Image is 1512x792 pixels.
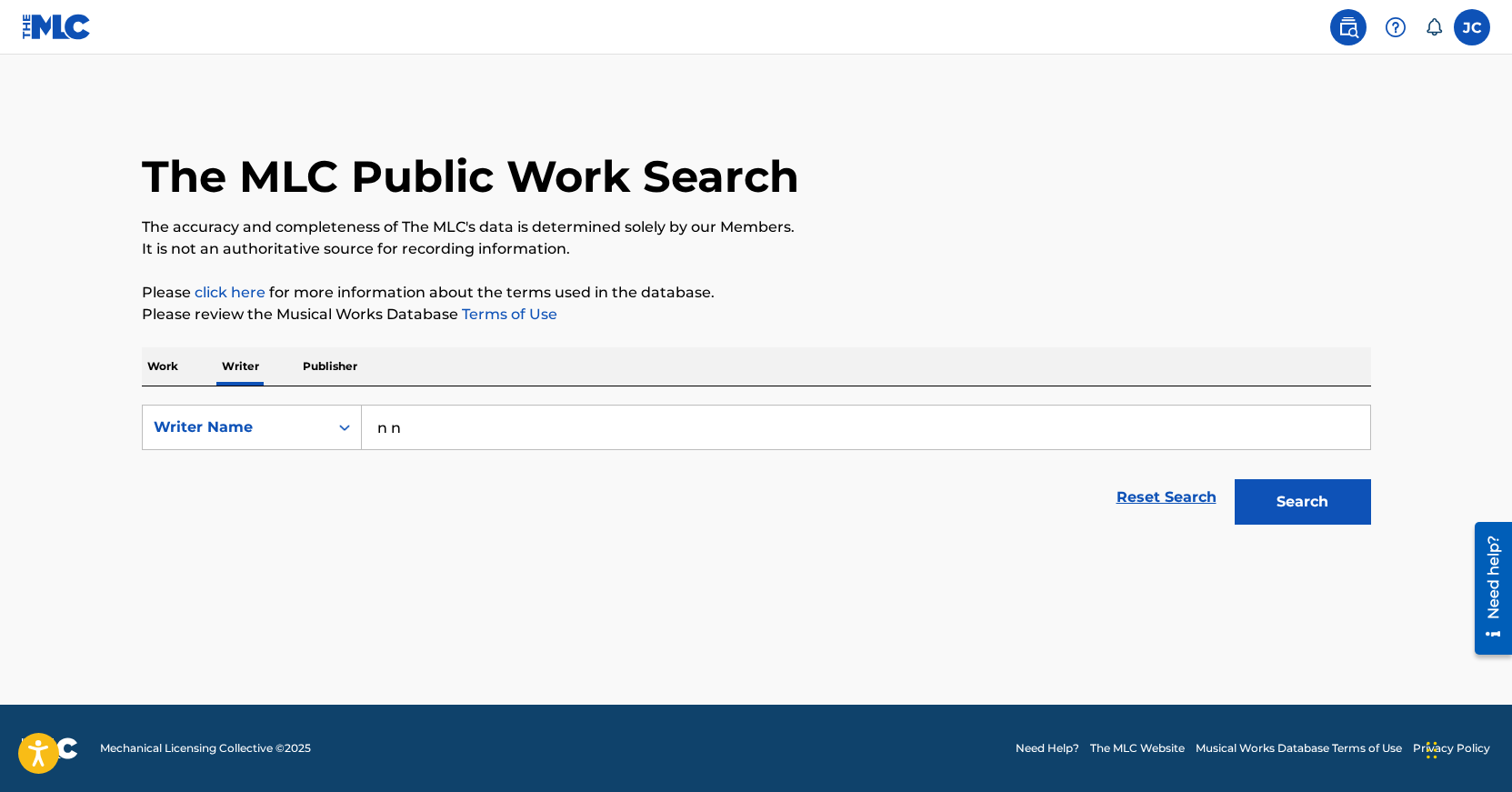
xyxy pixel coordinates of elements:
[1413,740,1490,757] a: Privacy Policy
[142,149,799,204] h1: The MLC Public Work Search
[1196,740,1402,757] a: Musical Works Database Terms of Use
[154,416,317,438] div: Writer Name
[1107,477,1226,517] a: Reset Search
[1421,705,1512,792] iframe: Chat Widget
[142,238,1371,260] p: It is not an authoritative source for recording information.
[142,282,1371,304] p: Please for more information about the terms used in the database.
[142,347,184,386] p: Work
[1454,9,1490,45] div: User Menu
[1330,9,1367,45] a: Public Search
[1090,740,1185,757] a: The MLC Website
[1385,16,1407,38] img: help
[458,306,557,323] a: Terms of Use
[195,284,265,301] a: click here
[1337,16,1359,38] img: search
[216,347,265,386] p: Writer
[142,405,1371,534] form: Search Form
[100,740,311,757] span: Mechanical Licensing Collective © 2025
[1461,513,1512,663] iframe: Resource Center
[22,737,78,759] img: logo
[142,304,1371,326] p: Please review the Musical Works Database
[1377,9,1414,45] div: Help
[142,216,1371,238] p: The accuracy and completeness of The MLC's data is determined solely by our Members.
[22,14,92,40] img: MLC Logo
[1235,479,1371,525] button: Search
[297,347,363,386] p: Publisher
[1425,18,1443,36] div: Notifications
[1427,723,1437,777] div: Drag
[1016,740,1079,757] a: Need Help?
